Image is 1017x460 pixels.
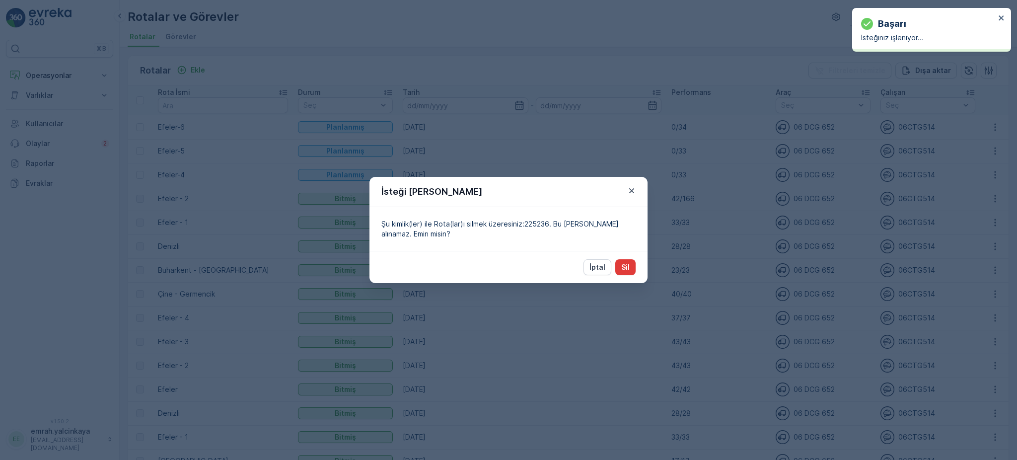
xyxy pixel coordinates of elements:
p: Şu kimlik(ler) ile Rota(lar)ı silmek üzeresiniz:225236. Bu [PERSON_NAME] alınamaz. Emin misin? [381,219,636,239]
p: İptal [589,262,605,272]
p: İsteğiniz işleniyor… [861,33,995,43]
p: başarı [878,17,906,31]
p: İsteği [PERSON_NAME] [381,185,482,199]
button: close [998,14,1005,23]
button: İptal [583,259,611,275]
button: Sil [615,259,636,275]
p: Sil [621,262,630,272]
